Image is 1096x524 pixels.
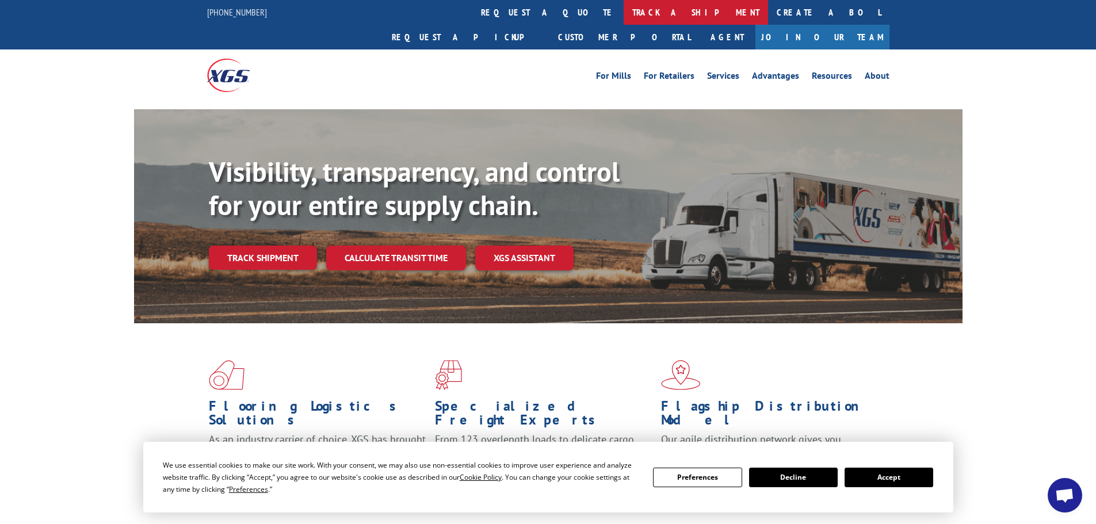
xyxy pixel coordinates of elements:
[707,71,739,84] a: Services
[865,71,889,84] a: About
[435,360,462,390] img: xgs-icon-focused-on-flooring-red
[435,399,652,433] h1: Specialized Freight Experts
[326,246,466,270] a: Calculate transit time
[644,71,694,84] a: For Retailers
[229,484,268,494] span: Preferences
[1048,478,1082,512] div: Open chat
[596,71,631,84] a: For Mills
[549,25,699,49] a: Customer Portal
[209,360,245,390] img: xgs-icon-total-supply-chain-intelligence-red
[475,246,574,270] a: XGS ASSISTANT
[143,442,953,512] div: Cookie Consent Prompt
[661,433,873,460] span: Our agile distribution network gives you nationwide inventory management on demand.
[699,25,755,49] a: Agent
[209,246,317,270] a: Track shipment
[209,154,620,223] b: Visibility, transparency, and control for your entire supply chain.
[460,472,502,482] span: Cookie Policy
[661,399,879,433] h1: Flagship Distribution Model
[752,71,799,84] a: Advantages
[435,433,652,484] p: From 123 overlength loads to delicate cargo, our experienced staff knows the best way to move you...
[209,433,426,473] span: As an industry carrier of choice, XGS has brought innovation and dedication to flooring logistics...
[653,468,742,487] button: Preferences
[661,360,701,390] img: xgs-icon-flagship-distribution-model-red
[755,25,889,49] a: Join Our Team
[207,6,267,18] a: [PHONE_NUMBER]
[845,468,933,487] button: Accept
[383,25,549,49] a: Request a pickup
[209,399,426,433] h1: Flooring Logistics Solutions
[812,71,852,84] a: Resources
[749,468,838,487] button: Decline
[163,459,639,495] div: We use essential cookies to make our site work. With your consent, we may also use non-essential ...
